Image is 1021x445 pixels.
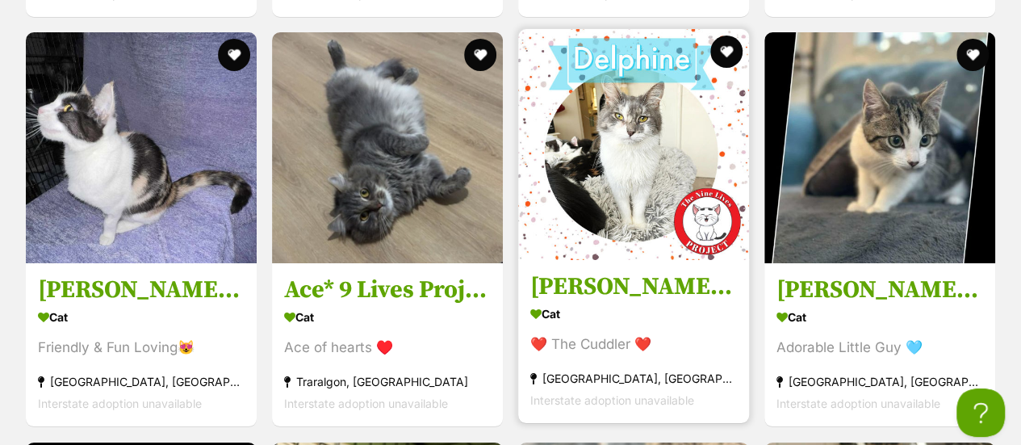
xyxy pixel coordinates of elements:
[764,32,995,263] img: Charlie* 9 Lives Project Rescue*
[26,32,257,263] img: Halle- Berry- * 9 Lives Project Rescue*
[284,275,491,306] h3: Ace* 9 Lives Project Rescue*
[776,397,940,411] span: Interstate adoption unavailable
[776,306,983,330] div: Cat
[284,372,491,393] div: Traralgon, [GEOGRAPHIC_DATA]
[530,272,737,303] h3: [PERSON_NAME] ❣️ *9 Lives Project Rescue*
[776,372,983,393] div: [GEOGRAPHIC_DATA], [GEOGRAPHIC_DATA]
[776,275,983,306] h3: [PERSON_NAME]* 9 Lives Project Rescue*
[38,338,245,359] div: Friendly & Fun Loving😻
[518,260,749,424] a: [PERSON_NAME] ❣️ *9 Lives Project Rescue* Cat ❤️ The Cuddler ❤️ [GEOGRAPHIC_DATA], [GEOGRAPHIC_DA...
[710,36,743,68] button: favourite
[272,263,503,427] a: Ace* 9 Lives Project Rescue* Cat Ace of hearts ♥️ Traralgon, [GEOGRAPHIC_DATA] Interstate adoptio...
[530,394,694,408] span: Interstate adoption unavailable
[956,388,1005,437] iframe: Help Scout Beacon - Open
[284,306,491,330] div: Cat
[284,397,448,411] span: Interstate adoption unavailable
[530,303,737,326] div: Cat
[26,263,257,427] a: [PERSON_NAME]- * 9 Lives Project Rescue* Cat Friendly & Fun Loving😻 [GEOGRAPHIC_DATA], [GEOGRAPHI...
[530,368,737,390] div: [GEOGRAPHIC_DATA], [GEOGRAPHIC_DATA]
[956,39,989,71] button: favourite
[38,275,245,306] h3: [PERSON_NAME]- * 9 Lives Project Rescue*
[530,334,737,356] div: ❤️ The Cuddler ❤️
[284,338,491,359] div: Ace of hearts ♥️
[38,397,202,411] span: Interstate adoption unavailable
[38,306,245,330] div: Cat
[764,263,995,427] a: [PERSON_NAME]* 9 Lives Project Rescue* Cat Adorable Little Guy 🩵 [GEOGRAPHIC_DATA], [GEOGRAPHIC_D...
[38,372,245,393] div: [GEOGRAPHIC_DATA], [GEOGRAPHIC_DATA]
[518,29,749,260] img: Delphine ❣️ *9 Lives Project Rescue*
[776,338,983,359] div: Adorable Little Guy 🩵
[464,39,496,71] button: favourite
[272,32,503,263] img: Ace* 9 Lives Project Rescue*
[218,39,250,71] button: favourite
